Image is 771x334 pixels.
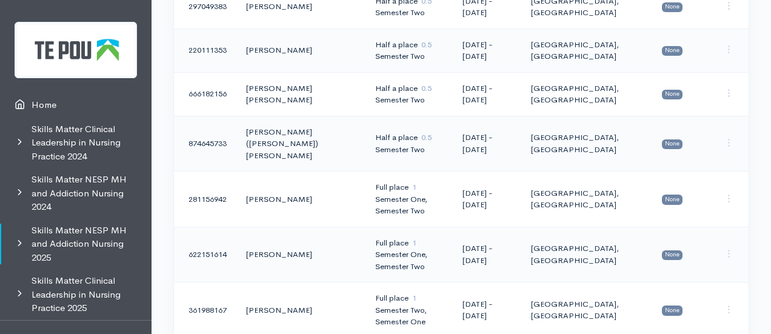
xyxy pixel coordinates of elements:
td: Full place [365,172,453,227]
span: None [662,2,683,12]
td: [GEOGRAPHIC_DATA], [GEOGRAPHIC_DATA] [521,227,652,282]
span: 0.5 [421,132,432,142]
td: 622151614 [174,227,236,282]
td: [GEOGRAPHIC_DATA], [GEOGRAPHIC_DATA] [521,116,652,172]
span: None [662,250,683,260]
div: Semester Two [375,50,443,62]
span: None [662,195,683,204]
span: 0.5 [421,83,432,93]
div: Semester Two [375,7,443,19]
div: Semester Two [375,94,443,106]
span: 1 [412,238,416,248]
span: 1 [412,293,416,303]
td: 220111353 [174,28,236,72]
td: 666182156 [174,72,236,116]
td: [DATE] - [DATE] [453,227,521,282]
span: None [662,139,683,149]
td: Half a place [365,28,453,72]
span: 1 [412,182,416,192]
div: Semester One, Semester Two [375,193,443,217]
td: [DATE] - [DATE] [453,172,521,227]
td: [DATE] - [DATE] [453,72,521,116]
td: Full place [365,227,453,282]
td: 874645733 [174,116,236,172]
span: None [662,306,683,315]
div: Semester Two [375,144,443,156]
img: Te Pou [15,22,137,78]
div: Semester One, Semester Two [375,249,443,272]
td: [PERSON_NAME] [PERSON_NAME] [236,72,365,116]
td: Half a place [365,72,453,116]
td: [GEOGRAPHIC_DATA], [GEOGRAPHIC_DATA] [521,172,652,227]
span: None [662,46,683,56]
td: [DATE] - [DATE] [453,116,521,172]
td: 281156942 [174,172,236,227]
td: [PERSON_NAME] [236,28,365,72]
span: 0.5 [421,39,432,50]
td: Half a place [365,116,453,172]
td: [GEOGRAPHIC_DATA], [GEOGRAPHIC_DATA] [521,72,652,116]
div: Semester Two, Semester One [375,304,443,328]
td: [GEOGRAPHIC_DATA], [GEOGRAPHIC_DATA] [521,28,652,72]
td: [PERSON_NAME] [236,172,365,227]
td: [PERSON_NAME] ([PERSON_NAME]) [PERSON_NAME] [236,116,365,172]
td: [DATE] - [DATE] [453,28,521,72]
td: [PERSON_NAME] [236,227,365,282]
span: None [662,90,683,99]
